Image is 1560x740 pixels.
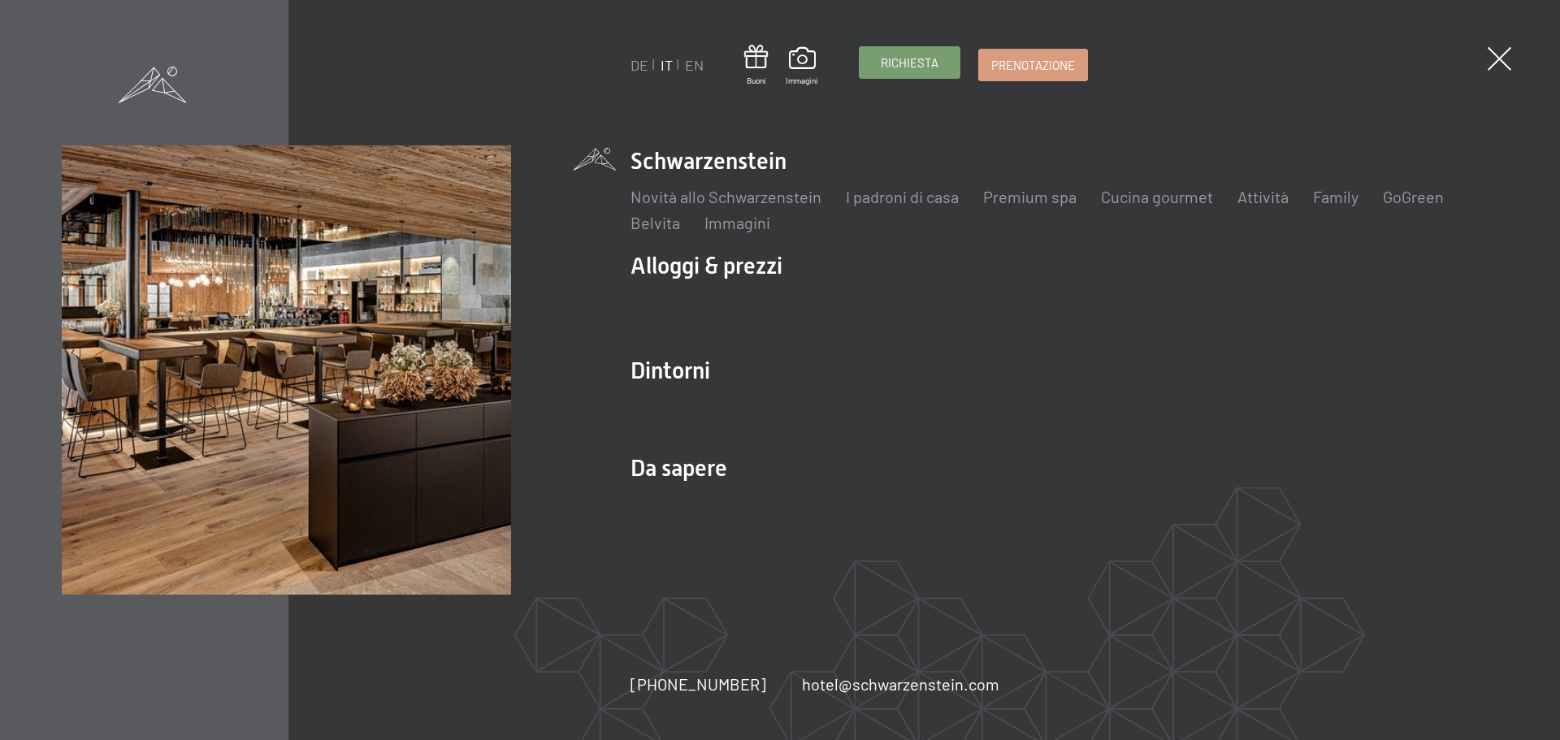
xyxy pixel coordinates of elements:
a: Immagini [786,47,818,86]
span: Buoni [744,75,768,86]
span: Prenotazione [991,57,1075,74]
a: Attività [1237,187,1289,206]
a: Buoni [744,45,768,86]
a: GoGreen [1383,187,1444,206]
a: Prenotazione [979,50,1087,80]
a: Family [1313,187,1358,206]
a: Novità allo Schwarzenstein [630,187,821,206]
a: Belvita [630,213,680,232]
a: Cucina gourmet [1101,187,1213,206]
a: DE [630,56,648,74]
a: EN [685,56,704,74]
span: [PHONE_NUMBER] [630,674,766,694]
a: [PHONE_NUMBER] [630,673,766,695]
a: I padroni di casa [846,187,959,206]
a: Premium spa [983,187,1077,206]
a: Richiesta [860,47,960,78]
span: Richiesta [881,54,938,71]
a: hotel@schwarzenstein.com [802,673,999,695]
a: Immagini [704,213,770,232]
span: Immagini [786,75,818,86]
a: IT [661,56,673,74]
